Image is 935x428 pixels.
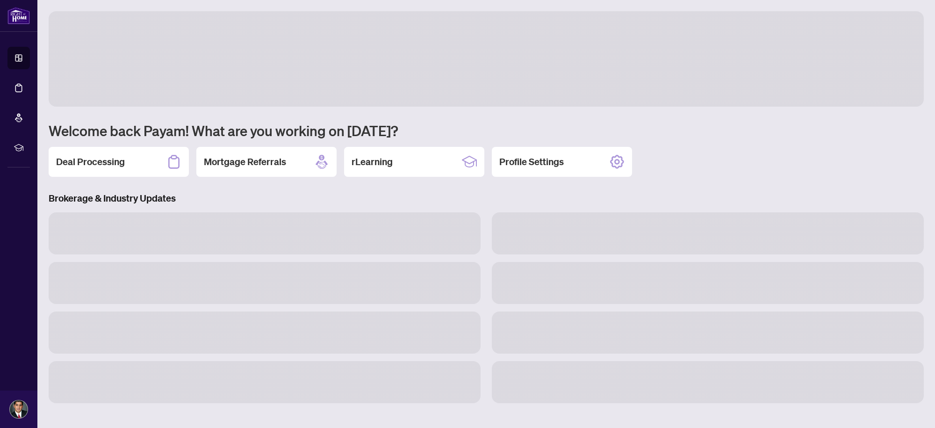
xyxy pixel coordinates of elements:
img: Profile Icon [10,400,28,418]
img: logo [7,7,30,24]
h1: Welcome back Payam! What are you working on [DATE]? [49,122,924,139]
h2: Mortgage Referrals [204,155,286,168]
h2: Deal Processing [56,155,125,168]
h2: Profile Settings [499,155,564,168]
h2: rLearning [352,155,393,168]
h3: Brokerage & Industry Updates [49,192,924,205]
